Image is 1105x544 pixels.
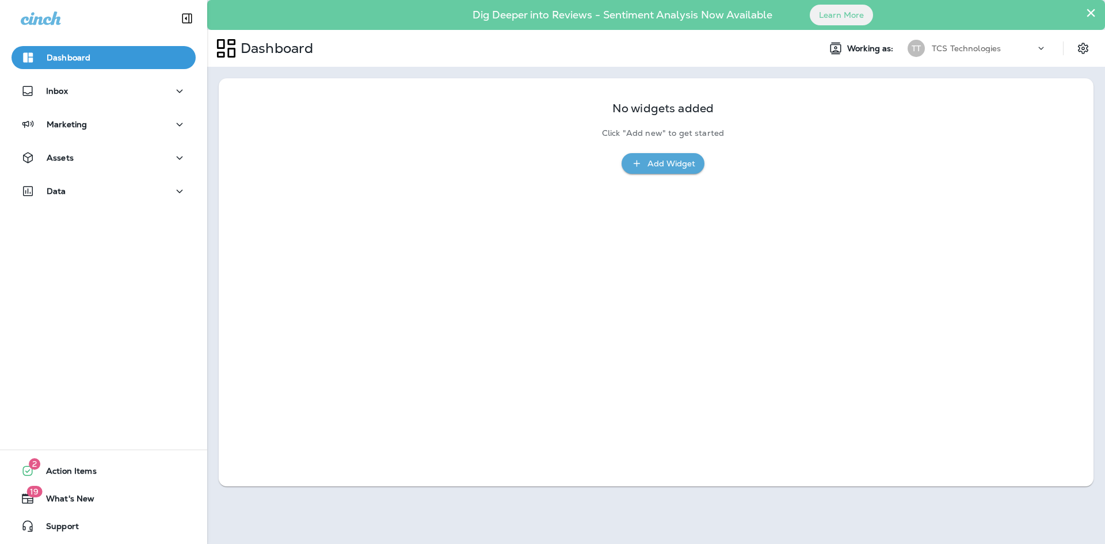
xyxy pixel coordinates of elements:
button: Close [1085,3,1096,22]
p: Dig Deeper into Reviews - Sentiment Analysis Now Available [439,13,806,17]
button: Inbox [12,79,196,102]
button: Data [12,180,196,203]
button: 2Action Items [12,459,196,482]
p: No widgets added [612,104,714,113]
button: Collapse Sidebar [171,7,203,30]
button: Dashboard [12,46,196,69]
button: Learn More [810,5,873,25]
p: Assets [47,153,74,162]
span: Action Items [35,466,97,480]
div: Add Widget [647,157,695,171]
button: 19What's New [12,487,196,510]
p: Inbox [46,86,68,96]
p: Marketing [47,120,87,129]
button: Assets [12,146,196,169]
span: What's New [35,494,94,508]
p: Click "Add new" to get started [602,128,724,138]
span: Working as: [847,44,896,54]
p: Data [47,187,66,196]
span: 2 [29,458,40,470]
button: Support [12,515,196,538]
p: Dashboard [236,40,313,57]
span: Support [35,522,79,535]
p: Dashboard [47,53,90,62]
p: TCS Technologies [932,44,1001,53]
button: Add Widget [622,153,704,174]
button: Marketing [12,113,196,136]
div: TT [908,40,925,57]
span: 19 [26,486,42,497]
button: Settings [1073,38,1093,59]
